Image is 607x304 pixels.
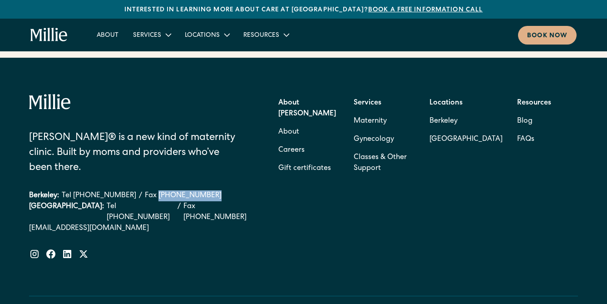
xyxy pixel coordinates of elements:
a: home [30,28,68,42]
a: Maternity [354,112,387,130]
div: Services [126,27,178,42]
a: Classes & Other Support [354,149,415,178]
div: Locations [185,31,220,40]
div: / [139,190,142,201]
strong: Services [354,100,381,107]
a: Tel [PHONE_NUMBER] [62,190,136,201]
a: Gynecology [354,130,394,149]
a: [GEOGRAPHIC_DATA] [429,130,503,149]
a: FAQs [517,130,534,149]
a: Fax [PHONE_NUMBER] [183,201,254,223]
a: Tel [PHONE_NUMBER] [107,201,175,223]
div: Locations [178,27,236,42]
a: Fax [PHONE_NUMBER] [145,190,222,201]
div: [PERSON_NAME]® is a new kind of maternity clinic. Built by moms and providers who’ve been there. [29,131,243,176]
div: / [178,201,181,223]
a: About [278,123,299,141]
div: Resources [236,27,296,42]
div: Book now [527,31,568,41]
div: [GEOGRAPHIC_DATA]: [29,201,104,223]
a: Book a free information call [368,7,483,13]
a: Berkeley [429,112,503,130]
div: Resources [243,31,279,40]
a: Careers [278,141,305,159]
a: Book now [518,26,577,45]
strong: About [PERSON_NAME] [278,100,336,118]
strong: Resources [517,100,551,107]
a: Blog [517,112,533,130]
a: Gift certificates [278,159,331,178]
a: [EMAIL_ADDRESS][DOMAIN_NAME] [29,223,254,234]
div: Services [133,31,161,40]
div: Berkeley: [29,190,59,201]
strong: Locations [429,100,463,107]
a: About [89,27,126,42]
